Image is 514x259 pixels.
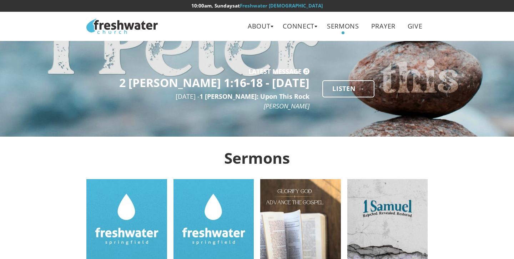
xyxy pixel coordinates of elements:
[243,18,276,34] a: About
[86,76,309,89] h3: 2 [PERSON_NAME] 1:16-18 - [DATE]
[322,80,374,97] a: Listen →
[86,149,428,166] h2: Sermons
[278,18,320,34] a: Connect
[200,92,309,101] span: 1 [PERSON_NAME]: Upon This Rock
[191,2,235,9] time: 10:00am, Sundays
[264,102,309,110] span: [PERSON_NAME]
[240,2,323,9] a: Freshwater [DEMOGRAPHIC_DATA]
[86,19,158,34] img: Freshwater Church
[402,18,428,34] a: Give
[86,92,309,111] p: [DATE] -
[248,70,302,73] h5: Latest Message
[366,18,400,34] a: Prayer
[86,3,428,9] h6: at
[322,18,364,34] a: Sermons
